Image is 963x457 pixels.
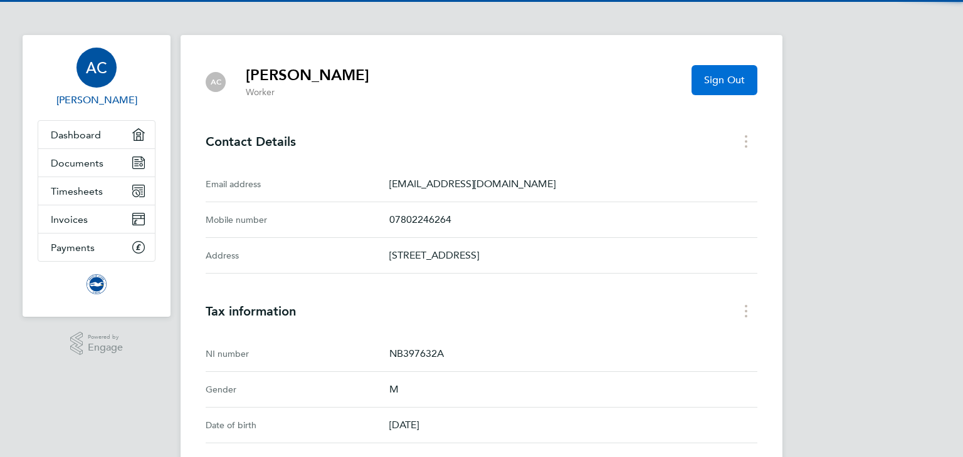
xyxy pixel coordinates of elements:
span: Documents [51,157,103,169]
div: Date of birth [206,418,389,433]
div: NI number [206,346,389,361]
nav: Main navigation [23,35,171,317]
button: Tax information menu [735,301,757,321]
a: Powered byEngage [70,332,124,356]
h2: [PERSON_NAME] [246,65,369,85]
div: Mobile number [206,212,389,227]
button: Sign Out [692,65,757,95]
div: Gender [206,382,389,397]
a: Timesheets [38,177,155,205]
span: Engage [88,342,123,353]
p: M [389,382,757,397]
a: Dashboard [38,121,155,148]
span: Payments [51,242,95,254]
p: Worker [246,86,369,99]
p: NB397632A [389,346,757,361]
p: 07802246264 [389,212,757,227]
h3: Contact Details [206,134,757,149]
a: Payments [38,234,155,261]
p: [EMAIL_ADDRESS][DOMAIN_NAME] [389,177,757,192]
span: Powered by [88,332,123,342]
span: AC [211,78,221,86]
p: [DATE] [389,418,757,433]
h3: Tax information [206,304,757,319]
span: AC [86,59,107,76]
span: Sign Out [704,74,745,86]
span: Timesheets [51,185,103,197]
p: [STREET_ADDRESS] [389,248,757,263]
a: AC[PERSON_NAME] [38,48,155,108]
span: Andrew Cashman [38,93,155,108]
a: Invoices [38,205,155,233]
img: brightonandhovealbion-logo-retina.png [87,274,107,294]
span: Dashboard [51,129,101,141]
span: Invoices [51,213,88,225]
button: Contact Details menu [735,131,757,151]
a: Go to home page [38,274,155,294]
a: Documents [38,149,155,177]
div: Email address [206,177,389,192]
div: Andrew Cashman [206,72,226,92]
div: Address [206,248,389,263]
